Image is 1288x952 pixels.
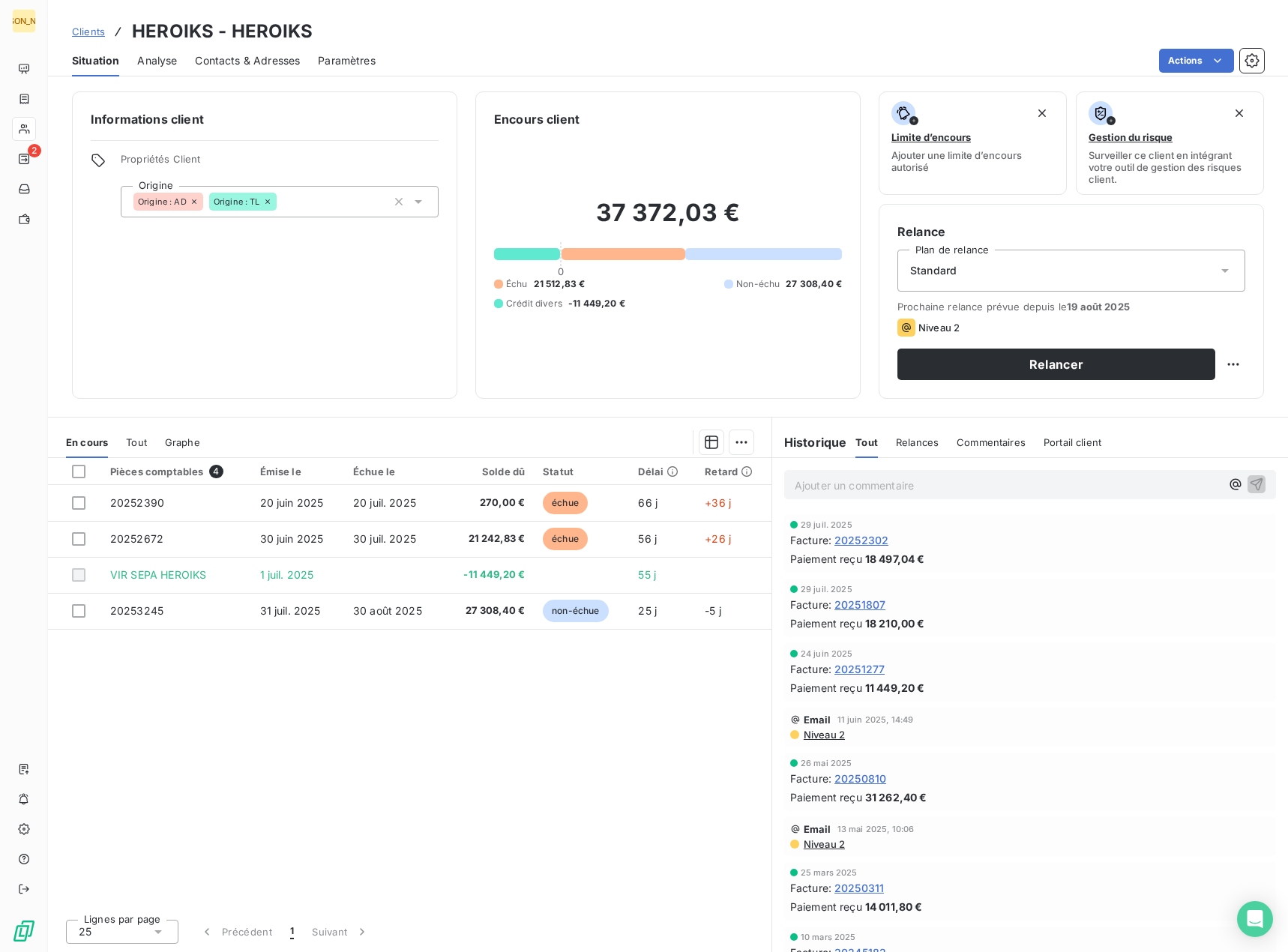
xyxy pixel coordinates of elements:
span: 24 juin 2025 [801,649,853,658]
button: Limite d’encoursAjouter une limite d’encours autorisé [879,91,1067,195]
span: Niveau 2 [802,729,845,741]
span: 25 mars 2025 [801,868,858,877]
span: En cours [66,436,108,448]
span: 19 août 2025 [1067,301,1130,313]
span: 18 210,00 € [865,615,925,631]
span: Limite d’encours [891,131,971,143]
span: 2 [28,144,41,157]
button: Relancer [897,349,1215,380]
div: Open Intercom Messenger [1237,901,1273,937]
span: Paramètres [318,53,376,68]
span: 29 juil. 2025 [801,585,852,594]
span: 20250810 [834,771,886,786]
span: 10 mars 2025 [801,933,856,942]
div: Délai [638,466,687,477]
div: [PERSON_NAME] [12,9,36,33]
span: Facture : [790,597,831,612]
span: 30 juil. 2025 [353,532,416,545]
img: Logo LeanPay [12,919,36,943]
span: 55 j [638,568,656,581]
span: 20 juin 2025 [260,496,324,509]
span: Non-échu [736,277,780,291]
div: Statut [543,466,620,477]
button: Suivant [303,916,379,948]
span: 4 [209,465,223,478]
span: Paiement reçu [790,551,862,567]
button: Gestion du risqueSurveiller ce client en intégrant votre outil de gestion des risques client. [1076,91,1264,195]
h6: Encours client [494,110,580,128]
div: Échue le [353,466,434,477]
h2: 37 372,03 € [494,198,842,243]
span: Gestion du risque [1089,131,1173,143]
span: échue [543,492,588,514]
button: Précédent [190,916,281,948]
span: Facture : [790,532,831,548]
span: 21 512,83 € [534,277,586,291]
span: 11 juin 2025, 14:49 [837,715,914,724]
span: 14 011,80 € [865,899,923,915]
h3: HEROIKS - HEROIKS [132,18,313,45]
span: Origine : TL [214,197,260,206]
span: Surveiller ce client en intégrant votre outil de gestion des risques client. [1089,149,1251,185]
a: Clients [72,24,105,39]
span: -5 j [705,604,721,617]
span: 29 juil. 2025 [801,520,852,529]
span: Graphe [165,436,200,448]
span: 20251277 [834,661,885,677]
span: Origine : AD [138,197,187,206]
span: Situation [72,53,119,68]
span: 13 mai 2025, 10:06 [837,825,915,834]
input: Ajouter une valeur [277,195,289,208]
span: 20 juil. 2025 [353,496,416,509]
span: 26 mai 2025 [801,759,852,768]
button: Actions [1159,49,1234,73]
span: 25 j [638,604,657,617]
span: Paiement reçu [790,615,862,631]
div: Retard [705,466,762,477]
span: non-échue [543,600,608,622]
h6: Relance [897,223,1245,241]
span: échue [543,528,588,550]
span: 27 308,40 € [786,277,842,291]
span: 0 [558,265,564,277]
span: 27 308,40 € [452,603,525,618]
span: 30 août 2025 [353,604,422,617]
span: 56 j [638,532,657,545]
span: Contacts & Adresses [195,53,300,68]
span: +36 j [705,496,731,509]
span: Ajouter une limite d’encours autorisé [891,149,1054,173]
span: Standard [910,263,957,278]
span: Email [804,714,831,726]
span: 270,00 € [452,495,525,510]
span: VIR SEPA HEROIKS [110,568,206,581]
span: 21 242,83 € [452,531,525,546]
span: Crédit divers [506,297,562,310]
span: Prochaine relance prévue depuis le [897,301,1245,313]
span: Tout [855,436,878,448]
span: 20252672 [110,532,163,545]
span: 31 262,40 € [865,789,927,805]
span: Propriétés Client [121,153,439,174]
span: 66 j [638,496,657,509]
span: -11 449,20 € [452,567,525,582]
span: Paiement reçu [790,789,862,805]
h6: Historique [772,433,847,451]
span: Niveau 2 [802,838,845,850]
span: Facture : [790,880,831,896]
span: Commentaires [957,436,1026,448]
h6: Informations client [91,110,439,128]
span: 1 juil. 2025 [260,568,314,581]
span: 20250311 [834,880,884,896]
span: Facture : [790,771,831,786]
span: 25 [79,924,91,939]
span: 20252390 [110,496,164,509]
span: Paiement reçu [790,680,862,696]
span: 20253245 [110,604,163,617]
span: 20251807 [834,597,885,612]
button: 1 [281,916,303,948]
span: Email [804,823,831,835]
span: -11 449,20 € [568,297,625,310]
div: Pièces comptables [110,465,242,478]
span: Niveau 2 [918,322,960,334]
span: 20252302 [834,532,888,548]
